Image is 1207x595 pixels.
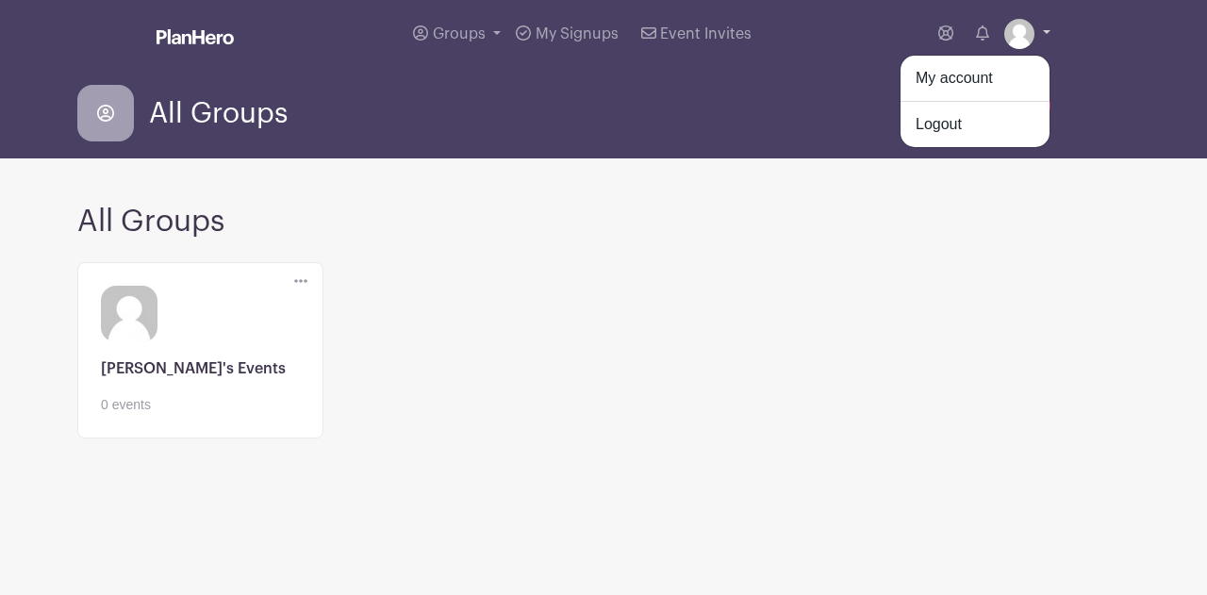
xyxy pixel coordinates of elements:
[1004,19,1034,49] img: default-ce2991bfa6775e67f084385cd625a349d9dcbb7a52a09fb2fda1e96e2d18dcdb.png
[900,55,1050,148] div: Groups
[433,26,486,41] span: Groups
[157,29,234,44] img: logo_white-6c42ec7e38ccf1d336a20a19083b03d10ae64f83f12c07503d8b9e83406b4c7d.svg
[149,98,288,129] span: All Groups
[660,26,752,41] span: Event Invites
[901,109,1050,140] a: Logout
[901,63,1050,93] a: My account
[536,26,619,41] span: My Signups
[77,204,1130,240] h2: All Groups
